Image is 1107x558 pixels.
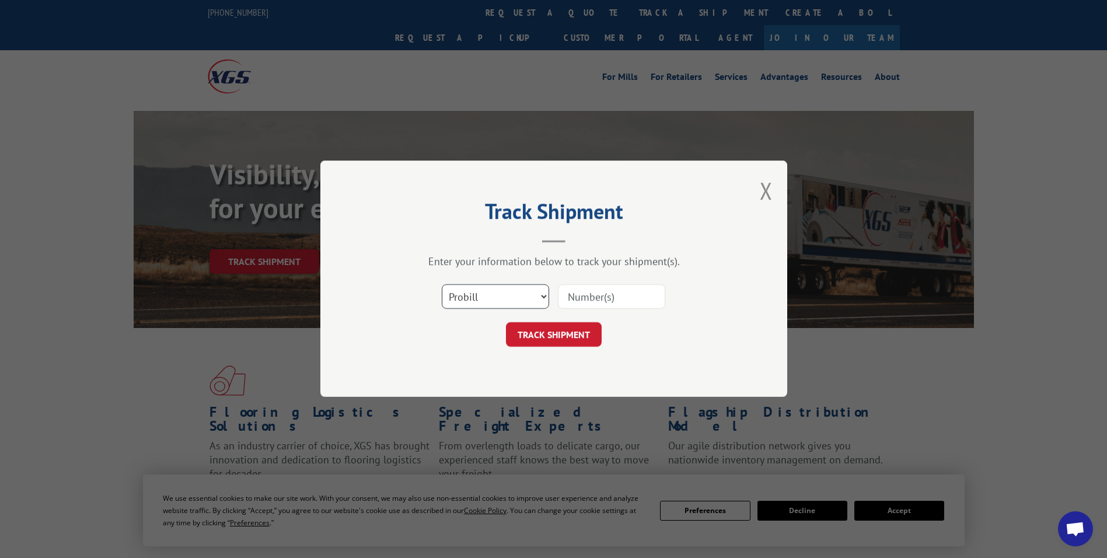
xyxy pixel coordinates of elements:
div: Enter your information below to track your shipment(s). [379,255,729,268]
div: Open chat [1058,511,1093,546]
input: Number(s) [558,285,665,309]
button: Close modal [760,175,773,206]
h2: Track Shipment [379,203,729,225]
button: TRACK SHIPMENT [506,323,602,347]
